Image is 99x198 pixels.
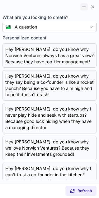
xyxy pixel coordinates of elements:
div: Hey [PERSON_NAME], do you know why I can't trust a co-founder in the kitchen? They might burn the... [5,165,94,184]
div: Hey [PERSON_NAME], do you know why they say being a co-founder is like a rocket launch? Because y... [5,73,94,98]
div: Hey [PERSON_NAME], do you know why I never play hide and seek with startups? Because good luck hi... [5,106,94,131]
div: A question [15,24,37,30]
label: Personalized content [2,35,97,41]
button: Refresh [65,186,97,196]
span: What are you looking to create? [2,14,97,20]
div: Hey [PERSON_NAME], do you know why we love Norwich Ventures? Because they keep their investments ... [5,139,94,157]
div: Hey [PERSON_NAME], do you know why Norwich Ventures always has a great view? Because they have to... [5,46,94,65]
span: Refresh [78,188,92,193]
img: Connie from ContactOut [3,25,12,29]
